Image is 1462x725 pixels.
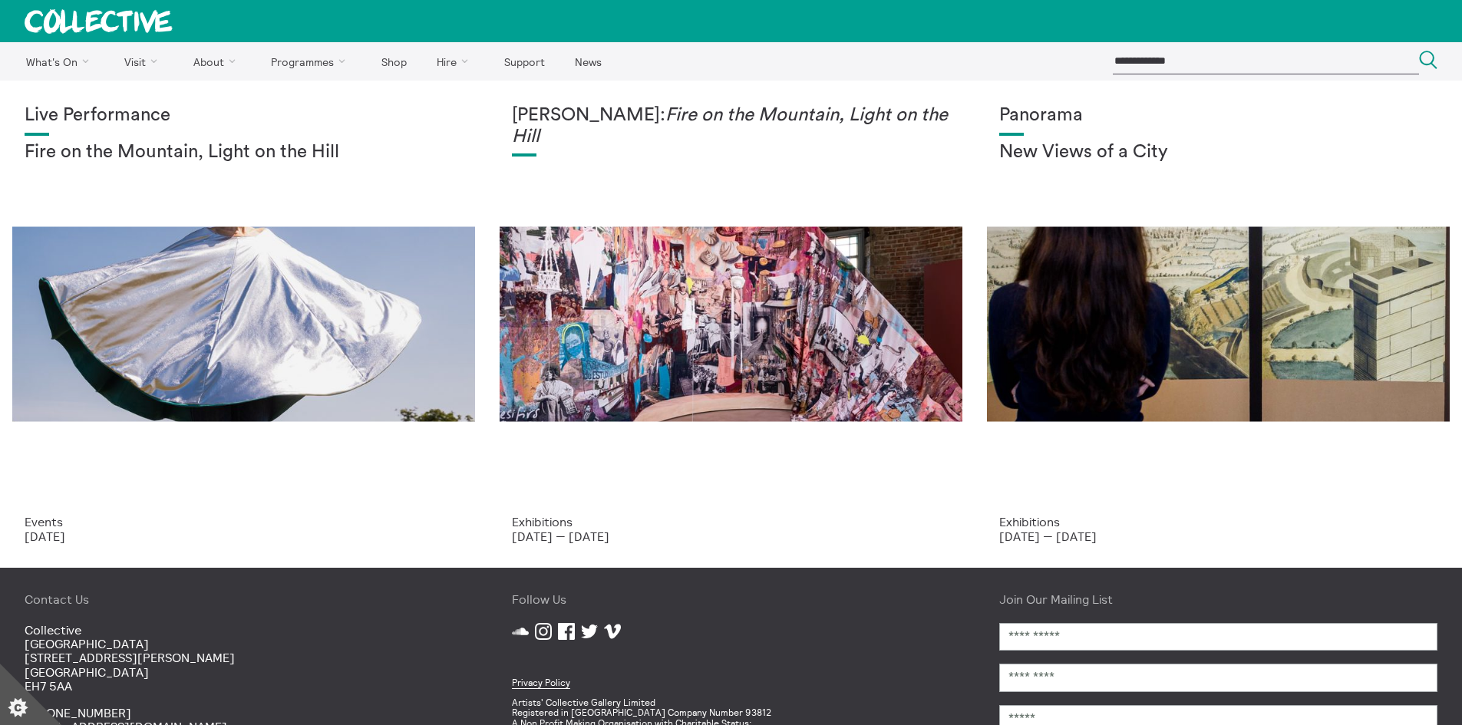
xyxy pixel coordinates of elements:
[368,42,420,81] a: Shop
[490,42,558,81] a: Support
[512,105,950,147] h1: [PERSON_NAME]:
[512,106,948,146] em: Fire on the Mountain, Light on the Hill
[512,592,950,606] h4: Follow Us
[258,42,365,81] a: Programmes
[512,677,570,689] a: Privacy Policy
[512,515,950,529] p: Exhibitions
[25,529,463,543] p: [DATE]
[999,529,1437,543] p: [DATE] — [DATE]
[512,529,950,543] p: [DATE] — [DATE]
[25,515,463,529] p: Events
[999,142,1437,163] h2: New Views of a City
[561,42,615,81] a: News
[25,142,463,163] h2: Fire on the Mountain, Light on the Hill
[25,105,463,127] h1: Live Performance
[111,42,177,81] a: Visit
[180,42,255,81] a: About
[12,42,108,81] a: What's On
[25,592,463,606] h4: Contact Us
[999,515,1437,529] p: Exhibitions
[975,81,1462,568] a: Collective Panorama June 2025 small file 8 Panorama New Views of a City Exhibitions [DATE] — [DATE]
[999,105,1437,127] h1: Panorama
[424,42,488,81] a: Hire
[25,623,463,694] p: Collective [GEOGRAPHIC_DATA] [STREET_ADDRESS][PERSON_NAME] [GEOGRAPHIC_DATA] EH7 5AA
[999,592,1437,606] h4: Join Our Mailing List
[487,81,975,568] a: Photo: Eoin Carey [PERSON_NAME]:Fire on the Mountain, Light on the Hill Exhibitions [DATE] — [DATE]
